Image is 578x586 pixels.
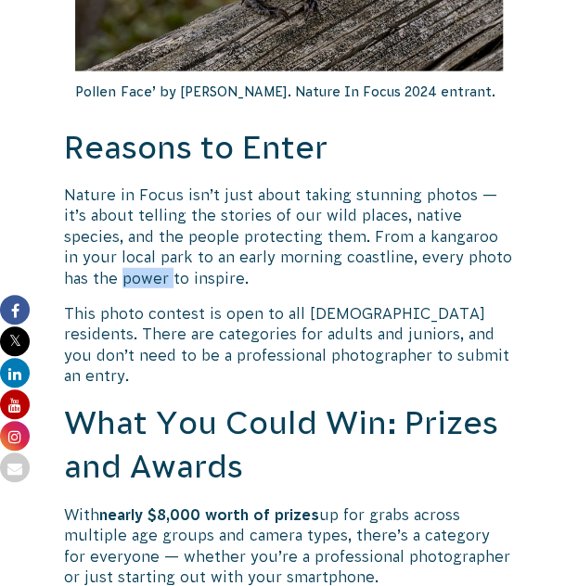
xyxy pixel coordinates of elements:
strong: nearly $8,000 worth of prizes [99,506,319,523]
h2: Reasons to Enter [64,126,514,171]
p: Pollen Face’ by [PERSON_NAME]. Nature In Focus 2024 entrant. [75,71,502,112]
p: This photo contest is open to all [DEMOGRAPHIC_DATA] residents. There are categories for adults a... [64,303,514,387]
h2: What You Could Win: Prizes and Awards [64,401,514,490]
p: Nature in Focus isn’t just about taking stunning photos — it’s about telling the stories of our w... [64,185,514,288]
